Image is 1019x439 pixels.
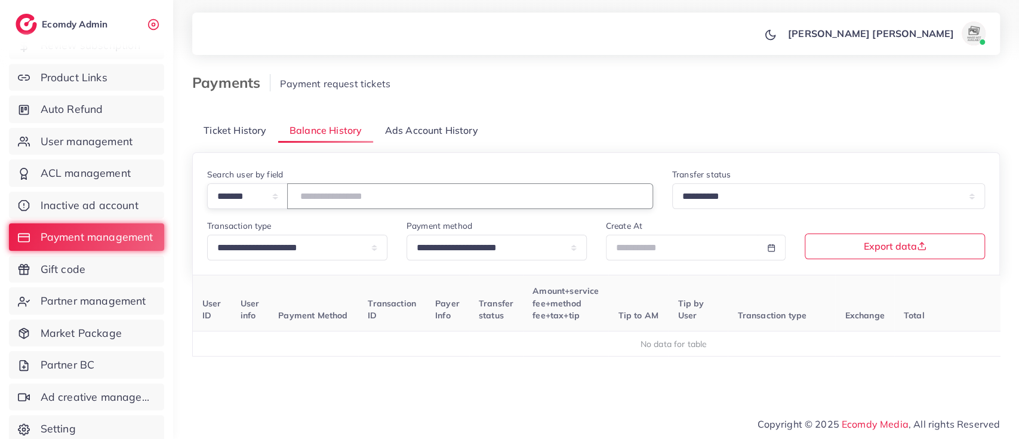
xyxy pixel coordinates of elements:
[280,78,390,90] span: Payment request tickets
[737,310,806,321] span: Transaction type
[781,22,990,45] a: [PERSON_NAME] [PERSON_NAME]avatar
[9,32,164,59] a: Review subscription
[805,234,985,259] button: Export data
[9,351,164,379] a: Partner BC
[678,298,704,321] span: Tip by User
[42,19,110,30] h2: Ecomdy Admin
[41,38,140,53] span: Review subscription
[962,22,986,45] img: avatar
[41,165,131,181] span: ACL management
[845,310,884,321] span: Exchange
[368,298,416,321] span: Transaction ID
[9,223,164,251] a: Payment management
[41,421,76,437] span: Setting
[864,241,926,251] span: Export data
[41,229,153,245] span: Payment management
[909,417,1000,431] span: , All rights Reserved
[758,417,1000,431] span: Copyright © 2025
[207,220,272,232] label: Transaction type
[9,64,164,91] a: Product Links
[9,159,164,187] a: ACL management
[9,96,164,123] a: Auto Refund
[204,124,266,137] span: Ticket History
[904,310,925,321] span: Total
[41,357,95,373] span: Partner BC
[9,192,164,219] a: Inactive ad account
[41,389,155,405] span: Ad creative management
[41,326,122,341] span: Market Package
[407,220,472,232] label: Payment method
[41,293,146,309] span: Partner management
[202,298,221,321] span: User ID
[41,198,138,213] span: Inactive ad account
[192,74,270,91] h3: Payments
[788,26,954,41] p: [PERSON_NAME] [PERSON_NAME]
[207,168,283,180] label: Search user by field
[9,287,164,315] a: Partner management
[479,298,513,321] span: Transfer status
[290,124,362,137] span: Balance History
[842,418,909,430] a: Ecomdy Media
[9,128,164,155] a: User management
[672,168,731,180] label: Transfer status
[532,285,599,321] span: Amount+service fee+method fee+tax+tip
[278,310,347,321] span: Payment Method
[618,310,658,321] span: Tip to AM
[41,70,107,85] span: Product Links
[9,383,164,411] a: Ad creative management
[241,298,260,321] span: User info
[435,298,460,321] span: Payer Info
[41,134,133,149] span: User management
[16,14,37,35] img: logo
[9,256,164,283] a: Gift code
[41,262,85,277] span: Gift code
[385,124,478,137] span: Ads Account History
[41,102,103,117] span: Auto Refund
[606,220,642,232] label: Create At
[9,320,164,347] a: Market Package
[16,14,110,35] a: logoEcomdy Admin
